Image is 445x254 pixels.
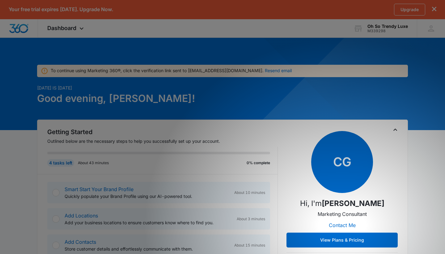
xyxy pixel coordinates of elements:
[234,243,265,248] span: About 15 minutes
[47,159,74,167] div: 4 tasks left
[6,62,9,66] span: ⊘
[392,126,399,134] button: Toggle Collapse
[65,219,232,226] p: Add your business locations to ensure customers know where to find you.
[65,239,96,245] a: Add Contacts
[234,190,265,195] span: About 10 minutes
[47,127,278,137] h2: Getting Started
[38,19,95,37] div: Dashboard
[47,138,278,144] p: Outlined below are the necessary steps to help you successfully set up your account.
[318,210,367,218] p: Marketing Consultant
[237,216,265,222] span: About 3 minutes
[265,68,292,73] button: Resend email
[247,160,270,166] p: 0% complete
[6,62,31,66] a: Hide these tips
[37,91,282,106] h1: Good evening, [PERSON_NAME]!
[6,16,82,57] p: Contact your Marketing Consultant to get your personalized marketing plan for your unique busines...
[367,24,408,29] div: account name
[432,7,436,12] button: dismiss this dialog
[394,4,425,15] a: Upgrade
[6,5,82,13] h3: Get your personalized plan
[65,193,229,199] p: Quickly populate your Brand Profile using our AI-powered tool.
[65,246,229,252] p: Store customer details and effortlessly communicate with them.
[9,7,113,12] p: Your free trial expires [DATE]. Upgrade Now.
[311,131,373,193] span: CG
[300,198,384,209] p: Hi, I'm
[65,186,133,192] a: Smart Start Your Brand Profile
[367,29,408,33] div: account id
[51,67,292,74] div: To continue using Marketing 360®, click the verification link sent to [EMAIL_ADDRESS][DOMAIN_NAME].
[322,199,384,208] strong: [PERSON_NAME]
[286,233,398,247] button: View Plans & Pricing
[37,85,282,91] p: [DATE] is [DATE]
[78,160,109,166] p: About 43 minutes
[323,218,362,233] button: Contact Me
[65,212,98,219] a: Add Locations
[47,25,76,31] span: Dashboard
